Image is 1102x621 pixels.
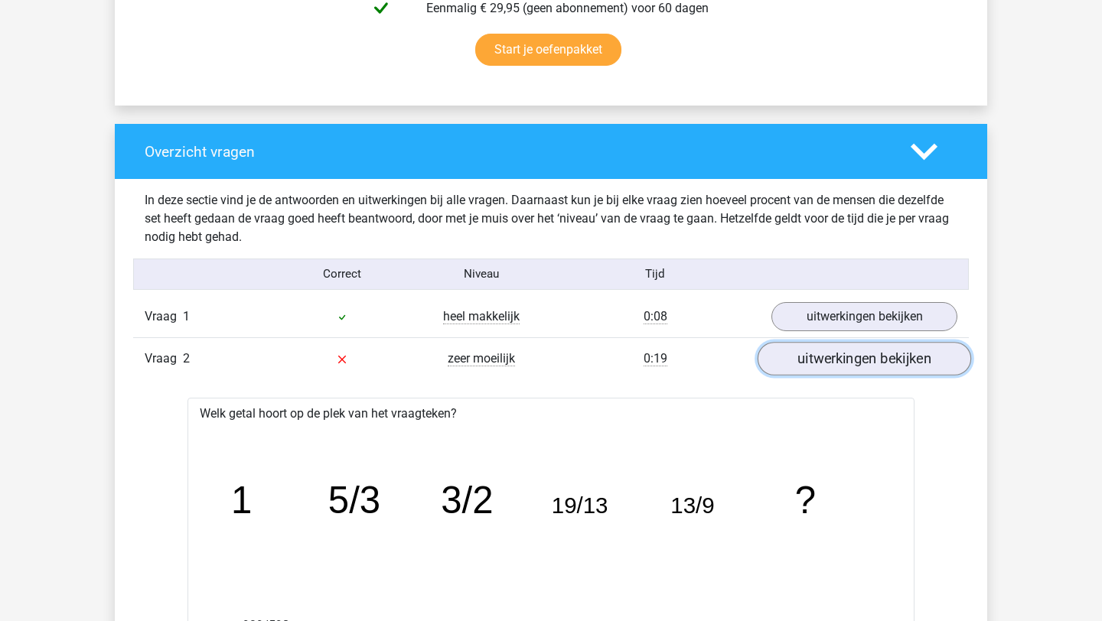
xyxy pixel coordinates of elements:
tspan: 1 [231,480,252,522]
tspan: 19/13 [553,493,609,519]
tspan: 13/9 [672,493,716,519]
div: Niveau [412,265,551,283]
span: heel makkelijk [443,309,520,324]
span: 2 [183,351,190,366]
span: zeer moeilijk [448,351,515,366]
span: Vraag [145,307,183,326]
h4: Overzicht vragen [145,143,888,161]
span: Vraag [145,350,183,368]
a: uitwerkingen bekijken [771,302,957,331]
tspan: ? [796,480,817,522]
div: Correct [273,265,412,283]
a: Start je oefenpakket [475,34,621,66]
a: uitwerkingen bekijken [758,342,971,376]
div: In deze sectie vind je de antwoorden en uitwerkingen bij alle vragen. Daarnaast kun je bij elke v... [133,191,969,246]
tspan: 5/3 [328,480,380,522]
div: Tijd [551,265,760,283]
span: 0:19 [644,351,667,366]
span: 0:08 [644,309,667,324]
tspan: 3/2 [442,480,494,522]
span: 1 [183,309,190,324]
